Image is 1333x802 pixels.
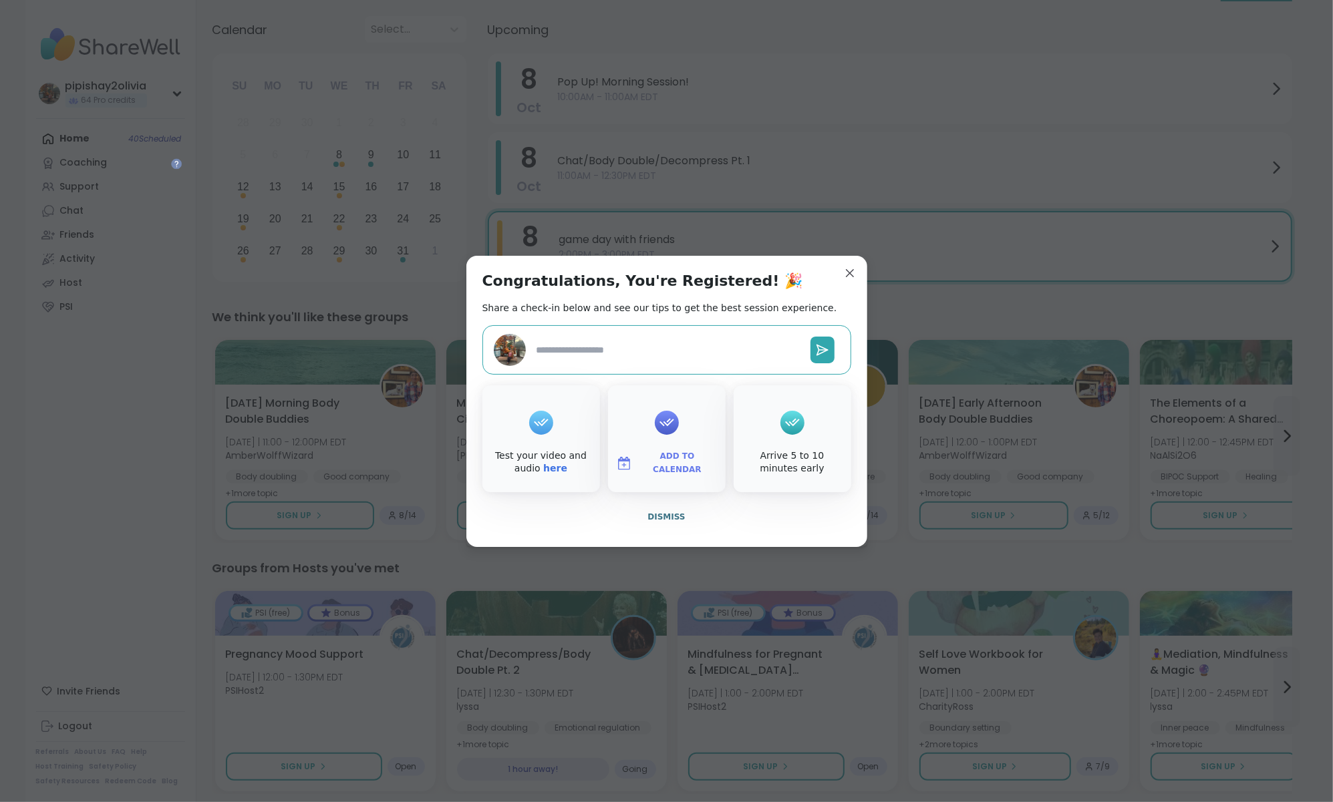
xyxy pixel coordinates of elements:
img: pipishay2olivia [494,334,526,366]
h2: Share a check-in below and see our tips to get the best session experience. [482,301,837,315]
iframe: Spotlight [171,158,182,169]
img: ShareWell Logomark [616,455,632,471]
div: Arrive 5 to 10 minutes early [736,449,849,475]
button: Dismiss [482,503,851,531]
div: Test your video and audio [485,449,597,475]
button: Add to Calendar [611,449,723,477]
span: Add to Calendar [637,450,718,476]
span: Dismiss [647,512,685,522]
h1: Congratulations, You're Registered! 🎉 [482,272,803,290]
a: here [543,463,567,473]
